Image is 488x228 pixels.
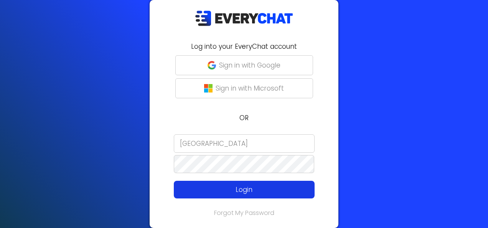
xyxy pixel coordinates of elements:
[195,10,293,26] img: EveryChat_logo_dark.png
[154,113,334,123] p: OR
[219,60,280,70] p: Sign in with Google
[174,181,315,198] button: Login
[214,208,274,217] a: Forgot My Password
[175,55,313,75] button: Sign in with Google
[208,61,216,69] img: google-g.png
[154,41,334,51] h2: Log into your EveryChat account
[216,83,284,93] p: Sign in with Microsoft
[174,134,315,153] input: Email
[204,84,213,93] img: microsoft-logo.png
[188,185,300,195] p: Login
[175,78,313,98] button: Sign in with Microsoft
